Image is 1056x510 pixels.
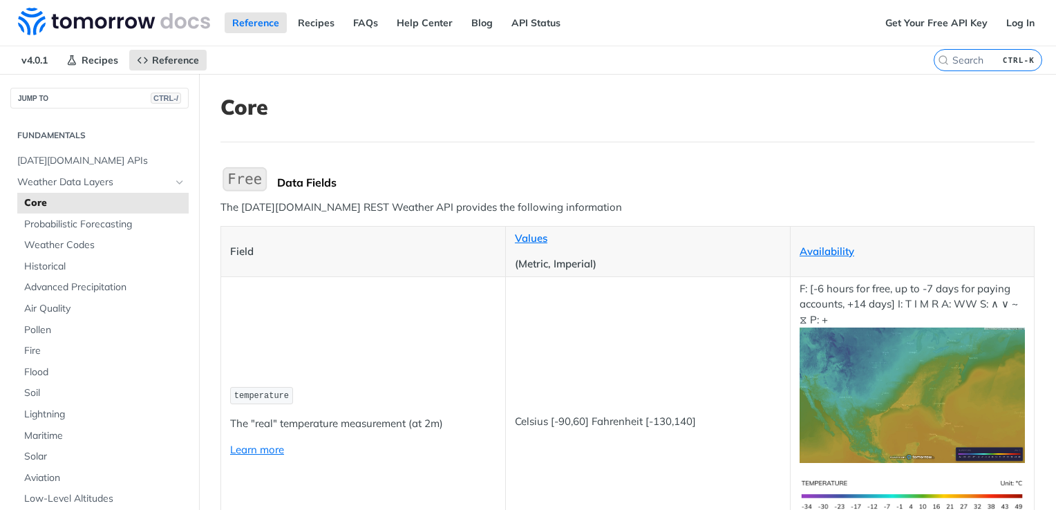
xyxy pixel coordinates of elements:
span: Maritime [24,429,185,443]
a: Recipes [59,50,126,70]
a: Maritime [17,426,189,446]
a: Lightning [17,404,189,425]
a: Learn more [230,443,284,456]
a: Core [17,193,189,214]
a: Solar [17,446,189,467]
span: Fire [24,344,185,358]
a: Pollen [17,320,189,341]
kbd: CTRL-K [999,53,1038,67]
a: Low-Level Altitudes [17,489,189,509]
span: [DATE][DOMAIN_NAME] APIs [17,154,185,168]
a: Log In [999,12,1042,33]
p: (Metric, Imperial) [515,256,781,272]
span: Low-Level Altitudes [24,492,185,506]
span: Recipes [82,54,118,66]
a: Weather Codes [17,235,189,256]
span: Pollen [24,323,185,337]
h2: Fundamentals [10,129,189,142]
span: Air Quality [24,302,185,316]
span: Reference [152,54,199,66]
span: Lightning [24,408,185,422]
a: Reference [225,12,287,33]
h1: Core [220,95,1035,120]
a: Reference [129,50,207,70]
span: Weather Codes [24,238,185,252]
a: Help Center [389,12,460,33]
a: Blog [464,12,500,33]
img: Tomorrow.io Weather API Docs [18,8,210,35]
span: v4.0.1 [14,50,55,70]
p: F: [-6 hours for free, up to -7 days for paying accounts, +14 days] I: T I M R A: WW S: ∧ ∨ ~ ⧖ P: + [800,281,1025,463]
button: JUMP TOCTRL-/ [10,88,189,108]
p: The "real" temperature measurement (at 2m) [230,416,496,432]
span: Expand image [800,388,1025,401]
a: Get Your Free API Key [878,12,995,33]
div: Data Fields [277,176,1035,189]
span: Soil [24,386,185,400]
span: Advanced Precipitation [24,281,185,294]
p: Celsius [-90,60] Fahrenheit [-130,140] [515,414,781,430]
p: The [DATE][DOMAIN_NAME] REST Weather API provides the following information [220,200,1035,216]
a: Aviation [17,468,189,489]
span: CTRL-/ [151,93,181,104]
a: FAQs [346,12,386,33]
span: temperature [234,391,289,401]
span: Weather Data Layers [17,176,171,189]
a: Probabilistic Forecasting [17,214,189,235]
span: Core [24,196,185,210]
span: Probabilistic Forecasting [24,218,185,232]
button: Hide subpages for Weather Data Layers [174,177,185,188]
a: Recipes [290,12,342,33]
span: Solar [24,450,185,464]
svg: Search [938,55,949,66]
a: [DATE][DOMAIN_NAME] APIs [10,151,189,171]
a: Availability [800,245,854,258]
a: Historical [17,256,189,277]
span: Historical [24,260,185,274]
a: Values [515,232,547,245]
span: Aviation [24,471,185,485]
span: Flood [24,366,185,379]
a: Fire [17,341,189,361]
p: Field [230,244,496,260]
a: Air Quality [17,299,189,319]
a: Flood [17,362,189,383]
a: Soil [17,383,189,404]
a: Advanced Precipitation [17,277,189,298]
a: Weather Data LayersHide subpages for Weather Data Layers [10,172,189,193]
span: Expand image [800,488,1025,501]
a: API Status [504,12,568,33]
